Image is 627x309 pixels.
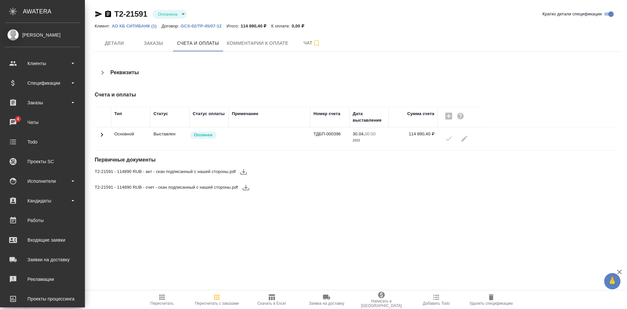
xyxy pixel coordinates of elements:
[292,24,309,28] p: 0,00 ₽
[244,291,299,309] button: Скачать в Excel
[607,274,618,288] span: 🙏
[365,131,376,136] p: 00:00
[138,39,169,47] span: Заказы
[309,301,344,306] span: Заявка на доставку
[114,111,122,117] div: Тип
[409,291,464,309] button: Добавить Todo
[5,117,80,127] div: Чаты
[153,111,168,117] div: Статус
[353,111,385,124] div: Дата выставления
[2,134,83,150] a: Todo
[389,128,438,150] td: 114 890,40 ₽
[5,31,80,39] div: [PERSON_NAME]
[151,301,174,306] span: Пересчитать
[23,5,85,18] div: AWATERA
[95,10,103,18] button: Скопировать ссылку для ЯМессенджера
[153,10,187,19] div: Оплачена
[423,301,450,306] span: Добавить Todo
[299,291,354,309] button: Заявка на доставку
[2,271,83,287] a: Рекламации
[227,39,289,47] span: Комментарии к оплате
[5,137,80,147] div: Todo
[95,24,112,28] p: Клиент:
[469,301,513,306] span: Удалить спецификацию
[112,23,161,28] a: АО КБ СИТИБАНК (1)
[193,111,225,117] div: Статус оплаты
[257,301,286,306] span: Скачать в Excel
[194,132,213,138] p: Оплачен
[5,274,80,284] div: Рекламации
[5,294,80,304] div: Проекты процессинга
[313,111,340,117] div: Номер счета
[2,114,83,130] a: 4Чаты
[353,137,385,144] p: 2025
[5,176,80,186] div: Исполнители
[232,111,258,117] div: Примечание
[2,251,83,268] a: Заявки на доставку
[112,24,161,28] p: АО КБ СИТИБАНК (1)
[313,39,320,47] svg: Подписаться
[5,59,80,68] div: Клиенты
[162,24,181,28] p: Договор:
[353,131,365,136] p: 30.04,
[2,212,83,229] a: Работы
[5,98,80,108] div: Заказы
[2,232,83,248] a: Входящие заявки
[241,24,271,28] p: 114 890,40 ₽
[358,299,405,308] span: Написать в [GEOGRAPHIC_DATA]
[181,23,226,28] a: GCS-02/TP-45/07-12
[95,156,446,164] h4: Первичные документы
[156,11,179,17] button: Оплачена
[95,91,446,99] h4: Счета и оплаты
[2,153,83,170] a: Проекты SC
[542,11,602,17] span: Кратко детали спецификации
[177,39,219,47] span: Счета и оплаты
[5,196,80,206] div: Кандидаты
[2,291,83,307] a: Проекты процессинга
[354,291,409,309] button: Написать в [GEOGRAPHIC_DATA]
[95,168,236,175] span: Т2-21591 - 114890 RUB - акт - скан подписанный с нашей стороны.pdf
[189,291,244,309] button: Пересчитать с заказами
[99,39,130,47] span: Детали
[104,10,112,18] button: Скопировать ссылку
[95,184,238,191] span: Т2-21591 - 114890 RUB - счет - скан подписанный с нашей стороны.pdf
[181,24,226,28] p: GCS-02/TP-45/07-12
[604,273,620,289] button: 🙏
[227,24,241,28] p: Итого:
[296,39,328,47] span: Чат
[153,131,186,137] p: Все изменения в спецификации заблокированы
[464,291,519,309] button: Удалить спецификацию
[111,128,150,150] td: Основной
[5,255,80,265] div: Заявки на доставку
[195,301,239,306] span: Пересчитать с заказами
[5,78,80,88] div: Спецификации
[5,157,80,166] div: Проекты SC
[98,135,106,140] span: Toggle Row Expanded
[271,24,292,28] p: К оплате:
[110,69,139,77] h4: Реквизиты
[5,235,80,245] div: Входящие заявки
[407,111,434,117] div: Сумма счета
[5,215,80,225] div: Работы
[13,116,23,122] span: 4
[114,9,147,18] a: Т2-21591
[135,291,189,309] button: Пересчитать
[310,128,349,150] td: ТДБП-000396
